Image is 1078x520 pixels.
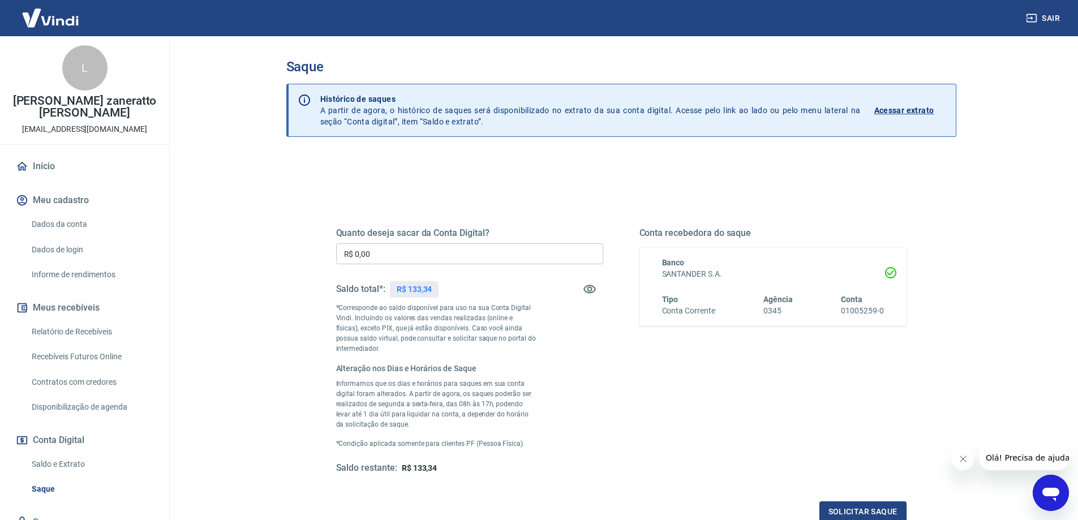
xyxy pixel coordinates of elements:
[336,303,536,354] p: *Corresponde ao saldo disponível para uso na sua Conta Digital Vindi. Incluindo os valores das ve...
[27,345,156,368] a: Recebíveis Futuros Online
[952,448,974,470] iframe: Fechar mensagem
[979,445,1069,470] iframe: Mensagem da empresa
[639,227,907,239] h5: Conta recebedora do saque
[336,462,397,474] h5: Saldo restante:
[14,188,156,213] button: Meu cadastro
[14,428,156,453] button: Conta Digital
[27,371,156,394] a: Contratos com credores
[320,93,861,127] p: A partir de agora, o histórico de saques será disponibilizado no extrato da sua conta digital. Ac...
[27,263,156,286] a: Informe de rendimentos
[27,238,156,261] a: Dados de login
[27,453,156,476] a: Saldo e Extrato
[402,463,437,472] span: R$ 133,34
[9,95,160,119] p: [PERSON_NAME] zaneratto [PERSON_NAME]
[336,379,536,429] p: Informamos que os dias e horários para saques em sua conta digital foram alterados. A partir de a...
[662,295,678,304] span: Tipo
[336,227,603,239] h5: Quanto deseja sacar da Conta Digital?
[27,213,156,236] a: Dados da conta
[14,295,156,320] button: Meus recebíveis
[763,295,793,304] span: Agência
[320,93,861,105] p: Histórico de saques
[662,258,685,267] span: Banco
[874,105,934,116] p: Acessar extrato
[22,123,147,135] p: [EMAIL_ADDRESS][DOMAIN_NAME]
[27,396,156,419] a: Disponibilização de agenda
[336,363,536,374] h6: Alteração nos Dias e Horários de Saque
[286,59,956,75] h3: Saque
[841,305,884,317] h6: 01005259-0
[662,268,884,280] h6: SANTANDER S.A.
[27,478,156,501] a: Saque
[336,283,385,295] h5: Saldo total*:
[1033,475,1069,511] iframe: Botão para abrir a janela de mensagens
[1024,8,1064,29] button: Sair
[14,1,87,35] img: Vindi
[841,295,862,304] span: Conta
[27,320,156,343] a: Relatório de Recebíveis
[62,45,108,91] div: L
[763,305,793,317] h6: 0345
[397,283,432,295] p: R$ 133,34
[336,439,536,449] p: *Condição aplicada somente para clientes PF (Pessoa Física).
[14,154,156,179] a: Início
[7,8,95,17] span: Olá! Precisa de ajuda?
[874,93,947,127] a: Acessar extrato
[662,305,715,317] h6: Conta Corrente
